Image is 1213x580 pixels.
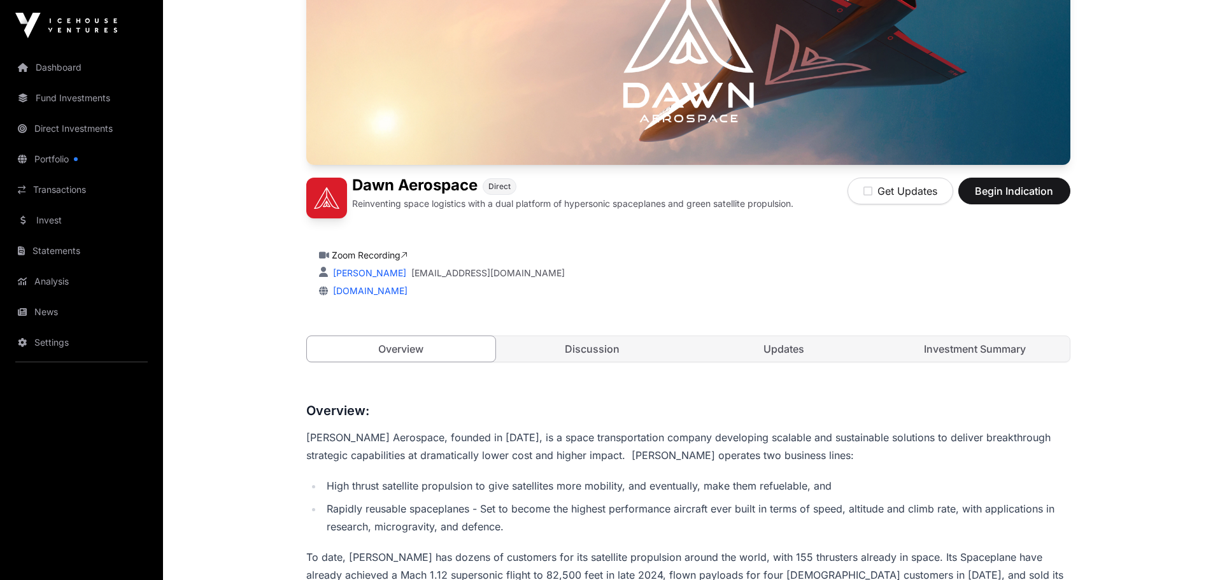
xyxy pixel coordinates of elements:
[10,237,153,265] a: Statements
[10,298,153,326] a: News
[306,400,1070,421] h3: Overview:
[323,500,1070,535] li: Rapidly reusable spaceplanes - Set to become the highest performance aircraft ever built in terms...
[958,178,1070,204] button: Begin Indication
[10,53,153,81] a: Dashboard
[10,115,153,143] a: Direct Investments
[10,267,153,295] a: Analysis
[328,285,408,296] a: [DOMAIN_NAME]
[10,176,153,204] a: Transactions
[10,329,153,357] a: Settings
[881,336,1070,362] a: Investment Summary
[352,197,793,210] p: Reinventing space logistics with a dual platform of hypersonic spaceplanes and green satellite pr...
[10,206,153,234] a: Invest
[411,267,565,279] a: [EMAIL_ADDRESS][DOMAIN_NAME]
[332,250,408,260] a: Zoom Recording
[488,181,511,192] span: Direct
[323,477,1070,495] li: High thrust satellite propulsion to give satellites more mobility, and eventually, make them refu...
[306,178,347,218] img: Dawn Aerospace
[330,267,406,278] a: [PERSON_NAME]
[306,428,1070,464] p: [PERSON_NAME] Aerospace, founded in [DATE], is a space transportation company developing scalable...
[15,13,117,38] img: Icehouse Ventures Logo
[848,178,953,204] button: Get Updates
[306,336,497,362] a: Overview
[498,336,687,362] a: Discussion
[958,190,1070,203] a: Begin Indication
[1149,519,1213,580] iframe: Chat Widget
[307,336,1070,362] nav: Tabs
[10,84,153,112] a: Fund Investments
[10,145,153,173] a: Portfolio
[352,178,478,195] h1: Dawn Aerospace
[974,183,1054,199] span: Begin Indication
[690,336,879,362] a: Updates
